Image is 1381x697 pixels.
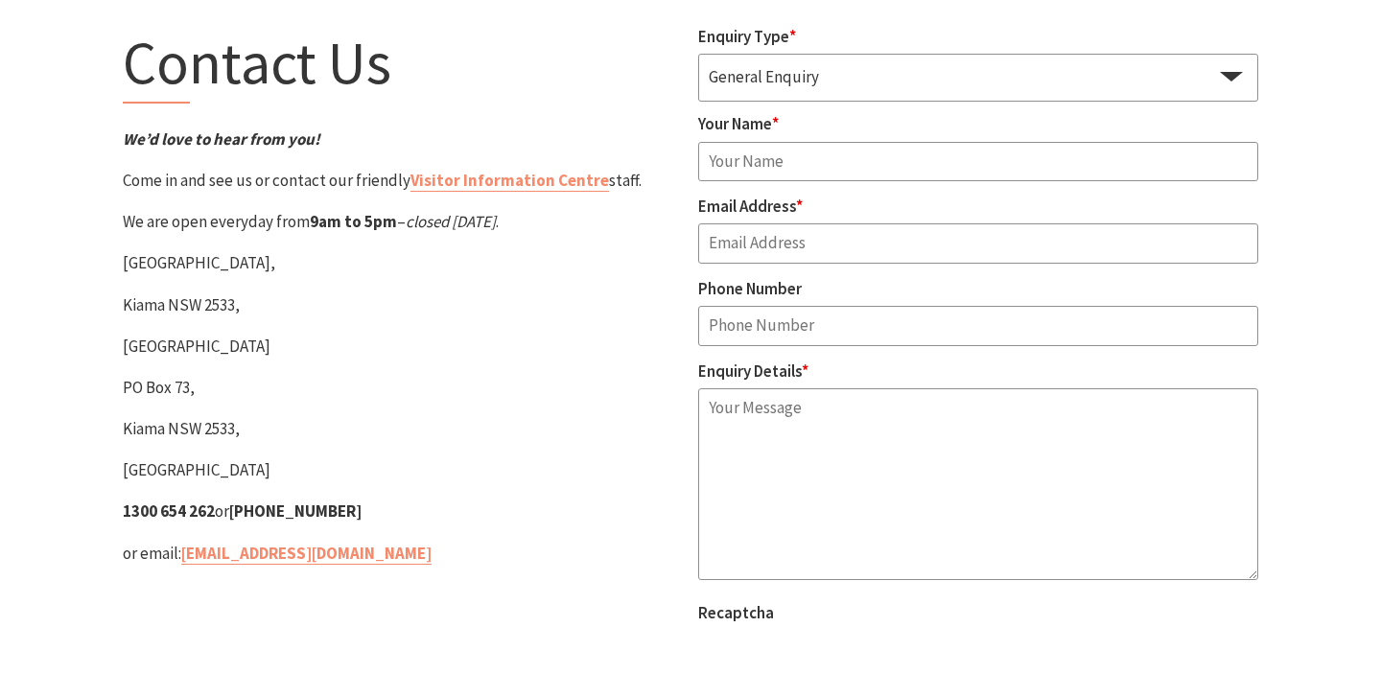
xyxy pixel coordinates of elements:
[698,26,796,47] label: Enquiry Type
[123,416,683,442] p: Kiama NSW 2533,
[123,128,320,150] em: We’d love to hear from you!
[123,541,683,567] p: or email:
[123,168,683,194] p: Come in and see us or contact our friendly staff.
[406,211,496,232] em: closed [DATE]
[310,211,397,232] strong: 9am to 5pm
[181,543,432,565] a: [EMAIL_ADDRESS][DOMAIN_NAME]
[123,334,683,360] p: [GEOGRAPHIC_DATA]
[123,499,683,524] p: or
[410,170,609,192] a: Visitor Information Centre
[698,142,1258,182] input: Your Name
[698,278,802,299] label: Phone Number
[123,500,215,522] strong: 1300 654 262
[698,360,808,382] label: Enquiry Details
[229,500,362,522] strong: [PHONE_NUMBER]
[698,306,1258,346] input: Phone Number
[698,196,803,217] label: Email Address
[698,223,1258,264] input: Email Address
[123,375,683,401] p: PO Box 73,
[123,250,683,276] p: [GEOGRAPHIC_DATA],
[123,24,683,104] h1: Contact Us
[123,457,683,483] p: [GEOGRAPHIC_DATA]
[698,113,779,134] label: Your Name
[698,602,774,623] label: Recaptcha
[123,292,683,318] p: Kiama NSW 2533,
[123,209,683,235] p: We are open everyday from – .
